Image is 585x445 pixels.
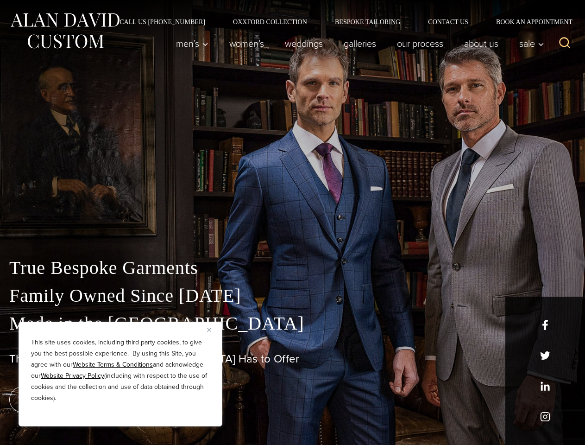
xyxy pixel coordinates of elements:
a: Website Terms & Conditions [73,360,153,369]
a: Call Us [PHONE_NUMBER] [106,19,219,25]
a: Our Process [387,34,454,53]
a: book an appointment [9,387,139,413]
a: Contact Us [414,19,482,25]
img: Alan David Custom [9,10,120,51]
a: Website Privacy Policy [41,371,104,381]
h1: The Best Custom Suits [GEOGRAPHIC_DATA] Has to Offer [9,352,576,366]
nav: Secondary Navigation [106,19,576,25]
button: Close [207,324,218,335]
p: This site uses cookies, including third party cookies, to give you the best possible experience. ... [31,337,210,404]
a: Book an Appointment [482,19,576,25]
span: Sale [519,39,544,48]
a: Galleries [333,34,387,53]
a: weddings [275,34,333,53]
a: About Us [454,34,509,53]
a: Women’s [219,34,275,53]
a: Bespoke Tailoring [321,19,414,25]
nav: Primary Navigation [166,34,549,53]
button: View Search Form [554,32,576,55]
img: Close [207,328,211,332]
span: Men’s [176,39,208,48]
p: True Bespoke Garments Family Owned Since [DATE] Made in the [GEOGRAPHIC_DATA] [9,254,576,337]
a: Oxxford Collection [219,19,321,25]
